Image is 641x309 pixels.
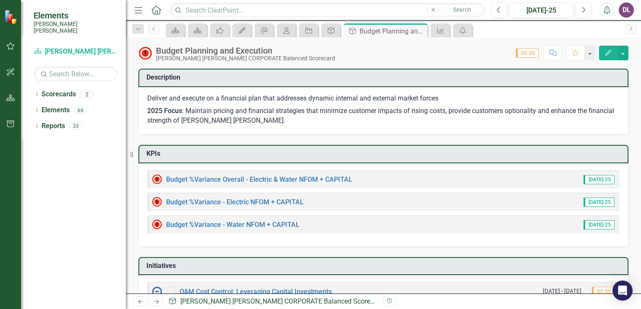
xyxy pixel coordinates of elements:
img: High Alert [152,197,162,207]
div: 33 [69,123,83,130]
img: ClearPoint Strategy [4,10,19,24]
span: [DATE]-25 [584,198,615,207]
div: Budget Planning and Execution [156,46,335,55]
a: [PERSON_NAME] [PERSON_NAME] CORPORATE Balanced Scorecard [34,47,117,57]
a: [PERSON_NAME] [PERSON_NAME] CORPORATE Balanced Scorecard [180,297,383,305]
img: No Information [152,286,162,296]
div: » » [168,297,377,306]
div: [DATE]-25 [512,5,571,15]
a: Budget %Variance​ - Electric NFOM + CAPITAL [166,198,304,206]
p: : Maintain pricing and financial strategies that minimize customer impacts of rising costs, provi... [147,105,620,126]
div: Open Intercom Messenger [612,281,633,301]
h3: Initiatives [146,262,623,270]
a: Budget %Variance​ - Water NFOM + CAPITAL [166,221,300,229]
div: Budget Planning and Execution [360,26,425,36]
img: Below MIN Target [152,219,162,229]
input: Search ClearPoint... [170,3,485,18]
small: [DATE] - [DATE] [543,287,581,295]
a: Budget %Variance Overall - Electric & Water NFOM + CAPITAL [166,175,352,183]
p: Deliver and execute on a financial plan that addresses dynamic internal and external market forces [147,94,620,105]
button: DL [619,3,634,18]
small: [PERSON_NAME] [PERSON_NAME] [34,21,117,34]
span: Q2-25 [592,287,615,296]
div: 69 [74,107,87,114]
a: Reports [42,121,65,131]
span: Q2-25 [516,49,539,58]
a: Scorecards [42,90,76,99]
button: Search [441,4,483,16]
div: [PERSON_NAME] [PERSON_NAME] CORPORATE Balanced Scorecard [156,55,335,62]
span: Elements [34,10,117,21]
a: O&M Cost Control: Leveraging Capital Investments [180,288,332,296]
button: [DATE]-25 [509,3,573,18]
a: Elements [42,106,70,115]
span: Search [453,6,471,13]
span: [DATE]-25 [584,175,615,184]
h3: KPIs [146,150,623,157]
img: High Alert [152,174,162,184]
strong: 2025 Focus [147,107,182,115]
div: 2 [80,91,94,98]
img: Not Meeting Target [138,46,152,60]
h3: Description [146,74,623,81]
input: Search Below... [34,67,117,81]
span: [DATE]-25 [584,220,615,229]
